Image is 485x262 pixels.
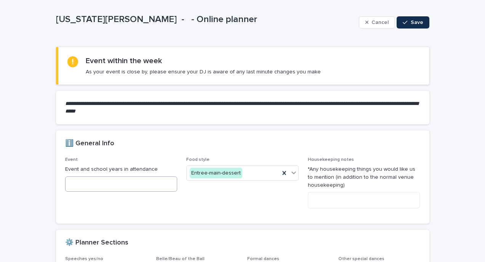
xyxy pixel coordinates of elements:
span: Speeches yes/no [65,257,103,261]
span: Formal dances [247,257,279,261]
span: Event [65,157,78,162]
span: Cancel [371,20,389,25]
button: Save [397,16,429,29]
p: [US_STATE][PERSON_NAME] - - Online planner [56,14,356,25]
button: Cancel [359,16,395,29]
span: Food style [186,157,210,162]
span: Save [411,20,423,25]
span: Belle/Beau of the Ball [156,257,205,261]
p: *Any housekeeping things you would like us to mention (in addition to the normal venue housekeeping) [308,165,420,189]
p: As your event is close by, please ensure your DJ is aware of any last minute changes you make [86,68,321,75]
h2: ⚙️ Planner Sections [65,239,128,247]
span: Housekeeping notes [308,157,354,162]
h2: ℹ️ General Info [65,140,114,148]
div: Entree-main-dessert [190,168,242,179]
span: Other special dances [338,257,384,261]
p: Event and school years in attendance [65,165,178,173]
h2: Event within the week [86,56,162,65]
